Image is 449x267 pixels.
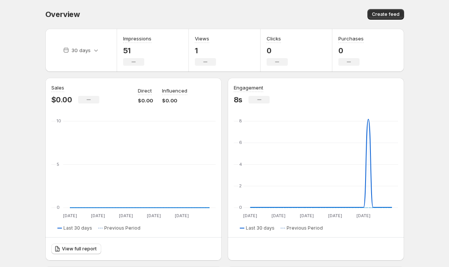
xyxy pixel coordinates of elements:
p: 30 days [71,46,91,54]
text: 2 [239,183,242,188]
p: $0.00 [138,97,153,104]
text: 5 [57,162,59,167]
p: Influenced [162,87,187,94]
button: Create feed [367,9,404,20]
h3: Clicks [267,35,281,42]
text: [DATE] [328,213,342,218]
text: 0 [239,205,242,210]
h3: Sales [51,84,64,91]
span: Last 30 days [63,225,92,231]
text: [DATE] [119,213,133,218]
text: 6 [239,140,242,145]
span: Last 30 days [246,225,275,231]
text: [DATE] [300,213,314,218]
p: Direct [138,87,152,94]
text: [DATE] [356,213,370,218]
text: 10 [57,118,61,123]
text: 0 [57,205,60,210]
text: 8 [239,118,242,123]
text: [DATE] [147,213,160,218]
h3: Views [195,35,209,42]
text: 4 [239,162,242,167]
text: [DATE] [174,213,188,218]
p: 0 [338,46,364,55]
p: 8s [234,95,243,104]
text: [DATE] [243,213,257,218]
p: $0.00 [162,97,187,104]
p: 1 [195,46,216,55]
text: [DATE] [63,213,77,218]
span: Previous Period [287,225,323,231]
text: [DATE] [91,213,105,218]
span: View full report [62,246,97,252]
p: 51 [123,46,151,55]
span: Overview [45,10,80,19]
p: $0.00 [51,95,72,104]
span: Create feed [372,11,400,17]
text: [DATE] [272,213,285,218]
p: 0 [267,46,288,55]
a: View full report [51,244,101,254]
span: Previous Period [104,225,140,231]
h3: Impressions [123,35,151,42]
h3: Purchases [338,35,364,42]
h3: Engagement [234,84,263,91]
